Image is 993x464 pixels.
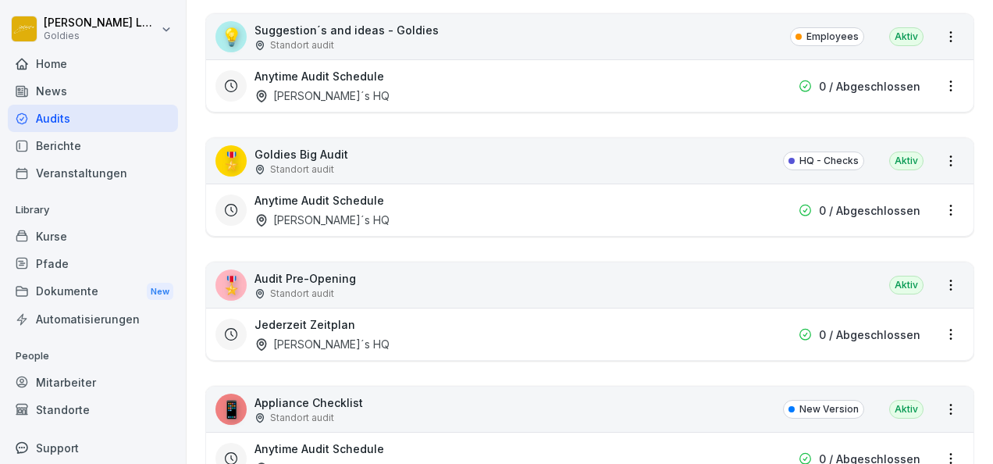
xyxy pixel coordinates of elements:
a: Kurse [8,223,178,250]
a: DokumenteNew [8,277,178,306]
h3: Anytime Audit Schedule [254,68,384,84]
div: New [147,283,173,301]
h3: Jederzeit Zeitplan [254,316,355,333]
p: People [8,344,178,369]
p: Library [8,198,178,223]
a: Berichte [8,132,178,159]
div: 🎖️ [215,145,247,177]
p: 0 / Abgeschlossen [819,78,920,95]
div: Aktiv [889,400,924,419]
div: Aktiv [889,27,924,46]
h3: Anytime Audit Schedule [254,192,384,209]
div: [PERSON_NAME]´s HQ [254,212,390,228]
p: 0 / Abgeschlossen [819,327,920,343]
p: Standort audit [270,411,334,425]
div: Aktiv [889,152,924,170]
a: Pfade [8,250,178,277]
p: Audit Pre-Opening [254,270,356,287]
a: Veranstaltungen [8,159,178,187]
a: Standorte [8,396,178,423]
a: News [8,77,178,105]
div: 🎖️ [215,269,247,301]
div: Aktiv [889,276,924,294]
p: Standort audit [270,287,334,301]
p: New Version [799,402,859,416]
div: [PERSON_NAME]´s HQ [254,336,390,352]
a: Automatisierungen [8,305,178,333]
a: Home [8,50,178,77]
p: Goldies [44,30,158,41]
p: HQ - Checks [799,154,859,168]
a: Mitarbeiter [8,369,178,396]
div: Support [8,434,178,462]
a: Audits [8,105,178,132]
div: Dokumente [8,277,178,306]
p: [PERSON_NAME] Loska [44,16,158,30]
h3: Anytime Audit Schedule [254,441,384,457]
p: 0 / Abgeschlossen [819,202,920,219]
p: Standort audit [270,162,334,177]
p: Standort audit [270,38,334,52]
div: 💡 [215,21,247,52]
div: [PERSON_NAME]´s HQ [254,87,390,104]
p: Appliance Checklist [254,394,363,411]
div: 📱 [215,394,247,425]
p: Employees [806,30,859,44]
p: Suggestion´s and ideas - Goldies [254,22,439,38]
p: Goldies Big Audit [254,146,348,162]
